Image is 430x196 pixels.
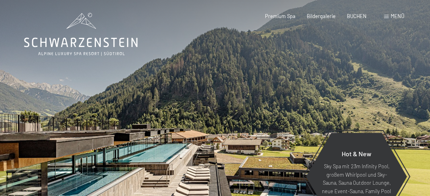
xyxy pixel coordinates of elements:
[342,150,371,157] span: Hot & New
[265,13,295,19] a: Premium Spa
[307,13,336,19] a: Bildergalerie
[347,13,367,19] a: BUCHEN
[391,13,404,19] span: Menü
